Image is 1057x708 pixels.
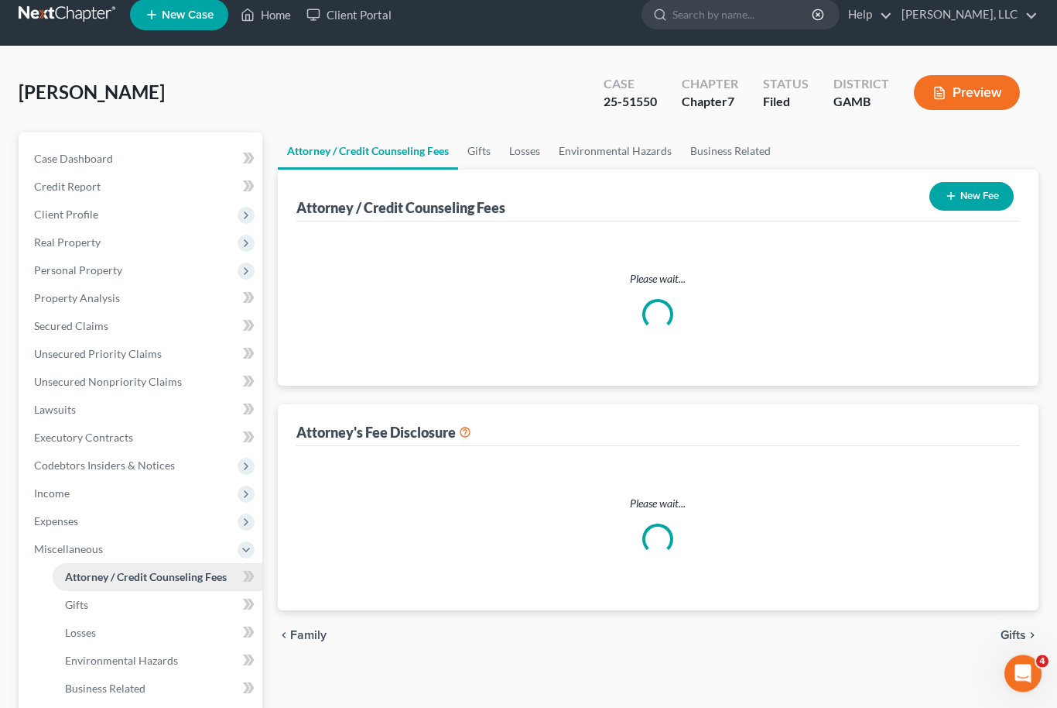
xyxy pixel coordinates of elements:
[34,153,113,166] span: Case Dashboard
[34,459,175,473] span: Codebtors Insiders & Notices
[1004,655,1042,693] iframe: Intercom live chat
[34,236,101,249] span: Real Property
[233,2,299,29] a: Home
[604,94,657,112] div: 25-51550
[53,648,262,675] a: Environmental Hazards
[1026,630,1038,642] i: chevron_right
[1036,655,1048,668] span: 4
[22,424,262,452] a: Executory Contracts
[34,320,108,333] span: Secured Claims
[22,369,262,397] a: Unsecured Nonpriority Claims
[53,564,262,592] a: Attorney / Credit Counseling Fees
[682,76,738,94] div: Chapter
[34,431,133,445] span: Executory Contracts
[34,180,101,194] span: Credit Report
[309,272,1008,287] p: Please wait...
[763,76,809,94] div: Status
[65,571,227,584] span: Attorney / Credit Counseling Fees
[500,133,549,170] a: Losses
[22,174,262,201] a: Credit Report
[34,264,122,277] span: Personal Property
[458,133,500,170] a: Gifts
[22,313,262,341] a: Secured Claims
[34,348,162,361] span: Unsecured Priority Claims
[682,94,738,112] div: Chapter
[549,133,681,170] a: Environmental Hazards
[34,376,182,389] span: Unsecured Nonpriority Claims
[1001,630,1026,642] span: Gifts
[894,2,1038,29] a: [PERSON_NAME], LLC
[278,630,290,642] i: chevron_left
[299,2,399,29] a: Client Portal
[278,630,327,642] button: chevron_left Family
[1001,630,1038,642] button: Gifts chevron_right
[681,133,780,170] a: Business Related
[65,599,88,612] span: Gifts
[22,146,262,174] a: Case Dashboard
[914,76,1020,111] button: Preview
[162,10,214,22] span: New Case
[833,94,889,112] div: GAMB
[34,515,78,528] span: Expenses
[840,2,892,29] a: Help
[34,404,76,417] span: Lawsuits
[34,208,98,222] span: Client Profile
[34,487,70,500] span: Income
[65,655,178,668] span: Environmental Hazards
[19,81,165,104] span: [PERSON_NAME]
[296,199,505,218] div: Attorney / Credit Counseling Fees
[65,682,145,696] span: Business Related
[309,497,1008,512] p: Please wait...
[929,183,1014,211] button: New Fee
[53,620,262,648] a: Losses
[22,285,262,313] a: Property Analysis
[727,95,734,109] span: 7
[833,76,889,94] div: District
[34,292,120,305] span: Property Analysis
[53,675,262,703] a: Business Related
[290,630,327,642] span: Family
[296,424,471,442] div: Attorney's Fee Disclosure
[53,592,262,620] a: Gifts
[672,1,814,29] input: Search by name...
[22,397,262,424] a: Lawsuits
[763,94,809,112] div: Filed
[278,133,458,170] a: Attorney / Credit Counseling Fees
[22,341,262,369] a: Unsecured Priority Claims
[604,76,657,94] div: Case
[65,627,96,640] span: Losses
[34,543,103,556] span: Miscellaneous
